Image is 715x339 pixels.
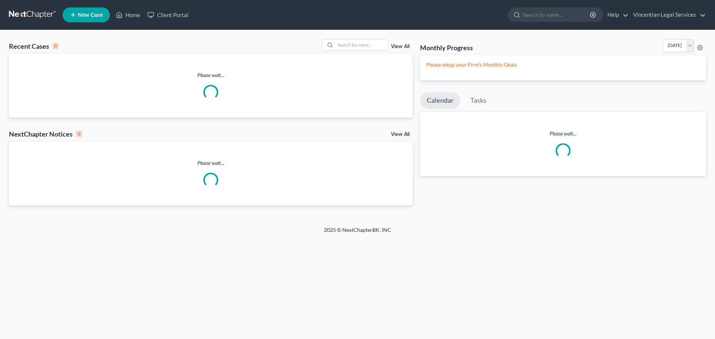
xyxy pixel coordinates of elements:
div: 0 [76,131,82,137]
a: Tasks [464,92,493,109]
input: Search by name... [523,8,591,22]
a: View All [391,44,410,49]
h3: Monthly Progress [420,43,473,52]
p: Please wait... [9,71,413,79]
p: Please setup your Firm's Monthly Goals [426,61,700,68]
a: Client Portal [144,8,192,22]
p: Please wait... [9,159,413,167]
p: Please wait... [420,130,706,137]
input: Search by name... [336,39,388,50]
a: Home [112,8,144,22]
div: 2025 © NextChapterBK, INC [145,226,570,240]
div: 0 [52,43,59,49]
a: Vincentian Legal Services [629,8,706,22]
span: New Case [78,12,103,18]
a: Help [604,8,629,22]
a: View All [391,132,410,137]
div: Recent Cases [9,42,59,51]
a: Calendar [420,92,460,109]
div: NextChapter Notices [9,129,82,138]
